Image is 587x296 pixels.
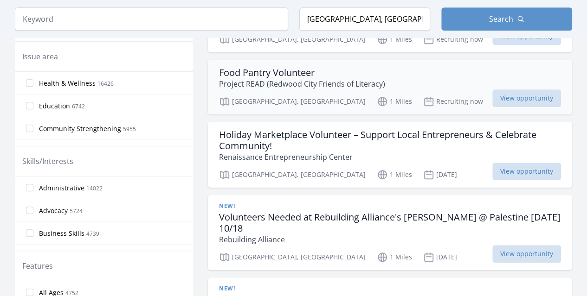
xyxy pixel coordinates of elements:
[26,102,33,109] input: Education 6742
[22,260,53,271] legend: Features
[219,202,235,210] span: New!
[72,102,85,110] span: 6742
[22,51,58,62] legend: Issue area
[26,184,33,191] input: Administrative 14022
[219,169,366,180] p: [GEOGRAPHIC_DATA], [GEOGRAPHIC_DATA]
[423,169,457,180] p: [DATE]
[26,289,33,296] input: All Ages 4752
[299,7,430,31] input: Location
[219,234,561,245] p: Rebuilding Alliance
[219,151,561,163] p: Renaissance Entrepreneurship Center
[39,183,84,193] span: Administrative
[219,129,561,151] h3: Holiday Marketplace Volunteer – Support Local Entrepreneurs & Celebrate Community!
[377,252,412,263] p: 1 Miles
[423,252,457,263] p: [DATE]
[219,212,561,234] h3: Volunteers Needed at Rebuilding Alliance's [PERSON_NAME] @ Palestine [DATE] 10/18
[423,34,483,45] p: Recruiting now
[208,60,572,114] a: Food Pantry Volunteer Project READ (Redwood City Friends of Literacy) [GEOGRAPHIC_DATA], [GEOGRAP...
[39,79,96,88] span: Health & Wellness
[208,122,572,188] a: Holiday Marketplace Volunteer – Support Local Entrepreneurs & Celebrate Community! Renaissance En...
[26,125,33,132] input: Community Strengthening 5955
[208,195,572,270] a: New! Volunteers Needed at Rebuilding Alliance's [PERSON_NAME] @ Palestine [DATE] 10/18 Rebuilding...
[39,206,68,215] span: Advocacy
[70,207,83,215] span: 5724
[377,96,412,107] p: 1 Miles
[219,78,385,89] p: Project READ (Redwood City Friends of Literacy)
[39,229,84,238] span: Business Skills
[123,125,136,133] span: 5955
[492,245,561,263] span: View opportunity
[219,96,366,107] p: [GEOGRAPHIC_DATA], [GEOGRAPHIC_DATA]
[489,13,513,25] span: Search
[377,34,412,45] p: 1 Miles
[39,101,70,111] span: Education
[441,7,572,31] button: Search
[492,163,561,180] span: View opportunity
[39,124,121,133] span: Community Strengthening
[26,207,33,214] input: Advocacy 5724
[219,285,235,292] span: New!
[86,230,99,238] span: 4739
[97,80,114,88] span: 16426
[86,184,103,192] span: 14022
[377,169,412,180] p: 1 Miles
[26,229,33,237] input: Business Skills 4739
[219,67,385,78] h3: Food Pantry Volunteer
[22,156,73,167] legend: Skills/Interests
[423,96,483,107] p: Recruiting now
[15,7,288,31] input: Keyword
[26,79,33,87] input: Health & Wellness 16426
[219,34,366,45] p: [GEOGRAPHIC_DATA], [GEOGRAPHIC_DATA]
[219,252,366,263] p: [GEOGRAPHIC_DATA], [GEOGRAPHIC_DATA]
[492,89,561,107] span: View opportunity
